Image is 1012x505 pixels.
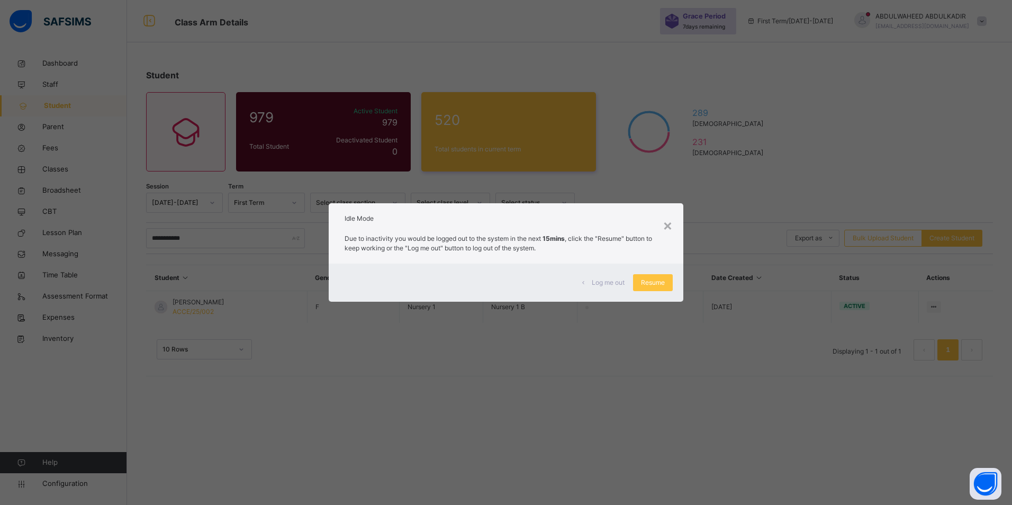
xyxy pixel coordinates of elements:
h2: Idle Mode [345,214,667,223]
div: × [663,214,673,236]
p: Due to inactivity you would be logged out to the system in the next , click the "Resume" button t... [345,234,667,253]
button: Open asap [970,468,1001,500]
strong: 15mins [543,235,565,242]
span: Log me out [592,278,625,287]
span: Resume [641,278,665,287]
